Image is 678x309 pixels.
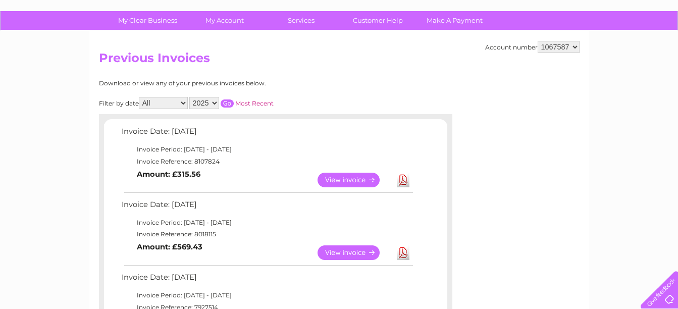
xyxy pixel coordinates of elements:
[119,125,414,143] td: Invoice Date: [DATE]
[485,41,580,53] div: Account number
[336,11,420,30] a: Customer Help
[119,271,414,289] td: Invoice Date: [DATE]
[106,11,189,30] a: My Clear Business
[183,11,266,30] a: My Account
[526,43,548,50] a: Energy
[500,43,519,50] a: Water
[99,51,580,70] h2: Previous Invoices
[137,242,202,251] b: Amount: £569.43
[318,173,392,187] a: View
[119,289,414,301] td: Invoice Period: [DATE] - [DATE]
[119,228,414,240] td: Invoice Reference: 8018115
[99,97,364,109] div: Filter by date
[488,5,557,18] a: 0333 014 3131
[413,11,496,30] a: Make A Payment
[119,143,414,156] td: Invoice Period: [DATE] - [DATE]
[24,26,75,57] img: logo.png
[99,80,364,87] div: Download or view any of your previous invoices below.
[611,43,636,50] a: Contact
[235,99,274,107] a: Most Recent
[397,173,409,187] a: Download
[554,43,584,50] a: Telecoms
[645,43,668,50] a: Log out
[397,245,409,260] a: Download
[137,170,200,179] b: Amount: £315.56
[119,156,414,168] td: Invoice Reference: 8107824
[101,6,578,49] div: Clear Business is a trading name of Verastar Limited (registered in [GEOGRAPHIC_DATA] No. 3667643...
[119,217,414,229] td: Invoice Period: [DATE] - [DATE]
[119,198,414,217] td: Invoice Date: [DATE]
[590,43,605,50] a: Blog
[318,245,392,260] a: View
[259,11,343,30] a: Services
